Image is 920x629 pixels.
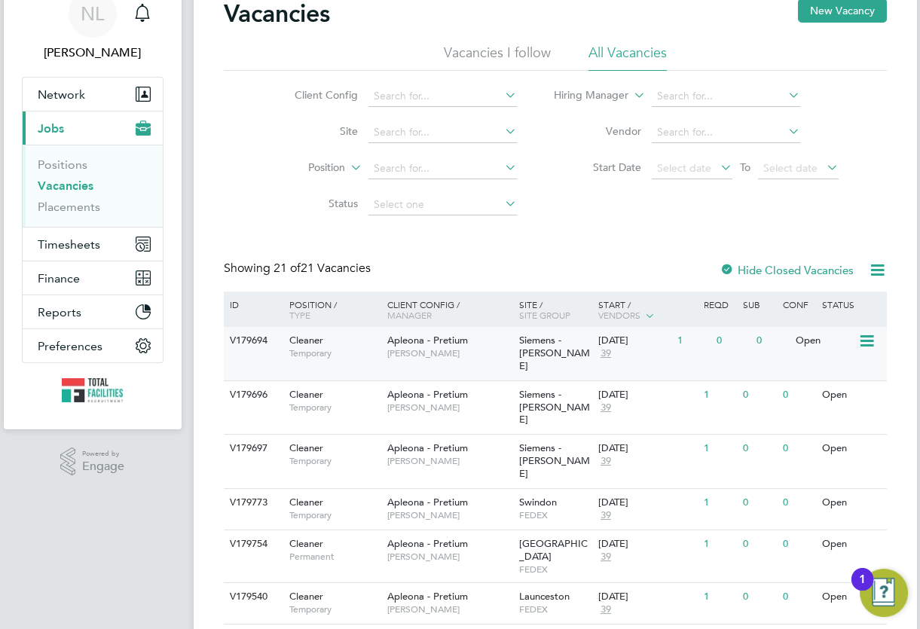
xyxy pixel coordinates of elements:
[368,194,517,215] input: Select one
[368,122,517,143] input: Search for...
[226,327,279,355] div: V179694
[38,339,102,353] span: Preferences
[38,237,100,252] span: Timesheets
[860,569,908,617] button: Open Resource Center, 1 new notification
[271,197,358,210] label: Status
[519,441,590,480] span: Siemens - [PERSON_NAME]
[82,447,124,460] span: Powered by
[588,44,667,71] li: All Vacancies
[594,292,700,329] div: Start /
[700,435,739,463] div: 1
[38,200,100,214] a: Placements
[289,537,323,550] span: Cleaner
[271,88,358,102] label: Client Config
[387,603,512,615] span: [PERSON_NAME]
[387,388,468,401] span: Apleona - Pretium
[289,441,323,454] span: Cleaner
[23,78,163,111] button: Network
[739,381,778,409] div: 0
[555,124,641,138] label: Vendor
[739,583,778,611] div: 0
[23,329,163,362] button: Preferences
[779,583,818,611] div: 0
[519,537,588,563] span: [GEOGRAPHIC_DATA]
[818,435,884,463] div: Open
[62,378,124,402] img: tfrecruitment-logo-retina.png
[598,551,613,563] span: 39
[289,347,380,359] span: Temporary
[555,160,641,174] label: Start Date
[226,530,279,558] div: V179754
[384,292,515,328] div: Client Config /
[779,530,818,558] div: 0
[289,388,323,401] span: Cleaner
[818,489,884,517] div: Open
[289,509,380,521] span: Temporary
[289,402,380,414] span: Temporary
[387,441,468,454] span: Apleona - Pretium
[38,87,85,102] span: Network
[38,271,80,285] span: Finance
[779,435,818,463] div: 0
[289,455,380,467] span: Temporary
[519,496,557,508] span: Swindon
[598,334,670,347] div: [DATE]
[859,579,866,599] div: 1
[739,489,778,517] div: 0
[278,292,384,328] div: Position /
[23,261,163,295] button: Finance
[818,292,884,317] div: Status
[22,44,164,62] span: Nicola Lawrence
[387,590,468,603] span: Apleona - Pretium
[713,327,752,355] div: 0
[735,157,755,177] span: To
[60,447,124,476] a: Powered byEngage
[519,309,570,321] span: Site Group
[598,389,696,402] div: [DATE]
[23,295,163,328] button: Reports
[598,309,640,321] span: Vendors
[38,157,87,172] a: Positions
[519,509,591,521] span: FEDEX
[368,158,517,179] input: Search for...
[598,603,613,616] span: 39
[779,292,818,317] div: Conf
[81,4,104,23] span: NL
[657,161,711,175] span: Select date
[519,388,590,426] span: Siemens - [PERSON_NAME]
[598,442,696,455] div: [DATE]
[519,563,591,576] span: FEDEX
[753,327,792,355] div: 0
[652,122,800,143] input: Search for...
[23,145,163,227] div: Jobs
[598,591,696,603] div: [DATE]
[515,292,594,328] div: Site /
[519,334,590,372] span: Siemens - [PERSON_NAME]
[226,435,279,463] div: V179697
[598,455,613,468] span: 39
[779,489,818,517] div: 0
[387,347,512,359] span: [PERSON_NAME]
[674,327,713,355] div: 1
[387,551,512,563] span: [PERSON_NAME]
[22,378,164,402] a: Go to home page
[82,460,124,473] span: Engage
[38,305,81,319] span: Reports
[387,309,432,321] span: Manager
[598,347,613,360] span: 39
[779,381,818,409] div: 0
[700,489,739,517] div: 1
[652,86,800,107] input: Search for...
[274,261,301,276] span: 21 of
[763,161,818,175] span: Select date
[226,292,279,317] div: ID
[387,455,512,467] span: [PERSON_NAME]
[289,590,323,603] span: Cleaner
[226,381,279,409] div: V179696
[818,583,884,611] div: Open
[289,496,323,508] span: Cleaner
[387,537,468,550] span: Apleona - Pretium
[818,530,884,558] div: Open
[226,583,279,611] div: V179540
[598,496,696,509] div: [DATE]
